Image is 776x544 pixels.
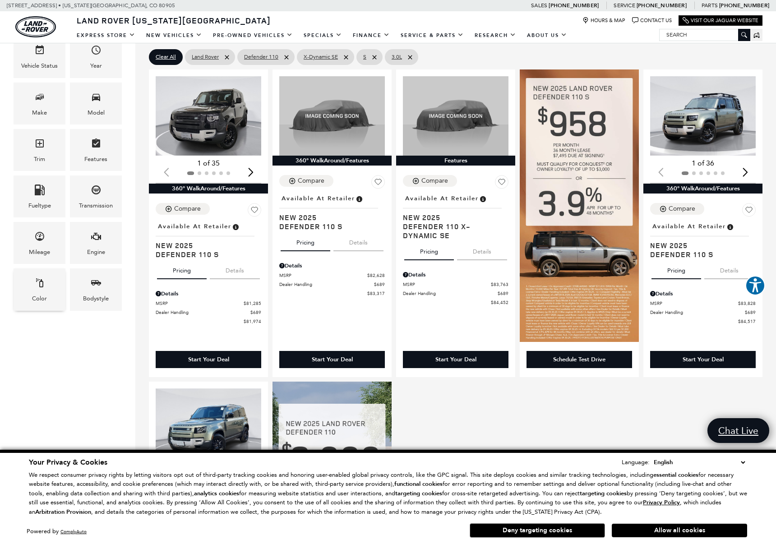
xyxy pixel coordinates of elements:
span: Defender 110 S [156,250,254,259]
strong: targeting cookies [395,489,442,498]
div: Compare [669,205,695,213]
span: MSRP [156,300,244,307]
span: New 2025 [156,241,254,250]
a: $83,317 [279,290,385,297]
span: $84,517 [738,318,756,325]
a: Dealer Handling $689 [650,309,756,316]
button: Allow all cookies [612,524,747,537]
a: About Us [522,28,573,43]
div: BodystyleBodystyle [70,268,122,310]
span: Available at Retailer [405,194,479,203]
span: $689 [374,281,385,288]
span: Vehicle [34,42,45,61]
span: Trim [34,136,45,154]
div: ModelModel [70,83,122,124]
strong: essential cookies [653,471,698,479]
img: 2025 LAND ROVER Defender 110 X-Dynamic SE [403,76,508,156]
span: Fueltype [34,182,45,201]
span: 3.0L [392,51,402,63]
span: Dealer Handling [156,309,250,316]
span: Engine [91,229,102,247]
button: pricing tab [404,240,454,260]
a: Pre-Owned Vehicles [208,28,298,43]
div: FeaturesFeatures [70,129,122,171]
div: MakeMake [14,83,65,124]
span: $83,763 [491,281,508,288]
select: Language Select [651,457,747,467]
span: Land Rover [192,51,219,63]
aside: Accessibility Help Desk [745,276,765,297]
span: Parts [702,2,718,9]
span: Model [91,89,102,108]
div: Compare [174,205,201,213]
u: Privacy Policy [643,498,680,507]
div: MileageMileage [14,222,65,264]
img: Land Rover [15,16,56,37]
span: S [363,51,366,63]
div: Schedule Test Drive [527,351,632,368]
img: 2025 LAND ROVER Defender 110 S 1 [650,76,756,156]
span: $82,628 [367,272,385,279]
span: Transmission [91,182,102,201]
strong: Arbitration Provision [35,508,91,516]
strong: functional cookies [394,480,443,488]
div: Make [32,108,47,118]
p: We respect consumer privacy rights by letting visitors opt out of third-party tracking cookies an... [29,470,747,517]
span: $83,828 [738,300,756,307]
a: Available at RetailerNew 2025Defender 110 S [156,220,261,259]
button: details tab [457,240,507,260]
div: Features [396,156,515,166]
a: Finance [347,28,395,43]
div: 1 of 35 [156,158,261,168]
input: Search [660,29,750,40]
div: Start Your Deal [156,351,261,368]
span: Available at Retailer [282,194,355,203]
button: Compare Vehicle [650,203,704,215]
span: Year [91,42,102,61]
a: ComplyAuto [60,529,87,535]
div: Pricing Details - Defender 110 S [279,262,385,270]
span: Bodystyle [91,275,102,294]
span: New 2025 [650,241,749,250]
span: $689 [745,309,756,316]
span: Dealer Handling [403,290,498,297]
div: ColorColor [14,268,65,310]
div: 1 of 36 [650,158,756,168]
span: Service [614,2,635,9]
a: MSRP $83,763 [403,281,508,288]
div: Color [32,294,47,304]
div: FueltypeFueltype [14,175,65,217]
strong: analytics cookies [194,489,239,498]
a: Research [469,28,522,43]
span: Vehicle is in stock and ready for immediate delivery. Due to demand, availability is subject to c... [355,194,363,203]
div: Vehicle Status [21,61,58,71]
div: 1 / 2 [156,76,261,156]
div: Pricing Details - Defender 110 S [156,290,261,298]
button: Save Vehicle [742,203,756,220]
nav: Main Navigation [71,28,573,43]
a: Specials [298,28,347,43]
span: Dealer Handling [650,309,745,316]
span: Defender 110 S [650,250,749,259]
div: Next slide [739,162,751,182]
span: Vehicle is in stock and ready for immediate delivery. Due to demand, availability is subject to c... [479,194,487,203]
div: Start Your Deal [188,355,229,364]
span: Defender 110 X-Dynamic SE [403,222,502,240]
a: Dealer Handling $689 [156,309,261,316]
span: Available at Retailer [652,221,726,231]
span: $689 [250,309,261,316]
button: Explore your accessibility options [745,276,765,295]
span: Your Privacy & Cookies [29,457,107,467]
a: Dealer Handling $689 [403,290,508,297]
a: Visit Our Jaguar Website [683,17,758,24]
button: Save Vehicle [371,175,385,192]
a: Available at RetailerNew 2025Defender 110 X-Dynamic SE [403,192,508,240]
a: Chat Live [707,418,769,443]
img: 2025 LAND ROVER Defender 110 S 1 [156,76,261,156]
button: Compare Vehicle [403,175,457,187]
div: Bodystyle [83,294,109,304]
span: New 2025 [279,213,378,222]
a: Hours & Map [582,17,625,24]
button: Deny targeting cookies [470,523,605,538]
div: 1 / 2 [650,76,756,156]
